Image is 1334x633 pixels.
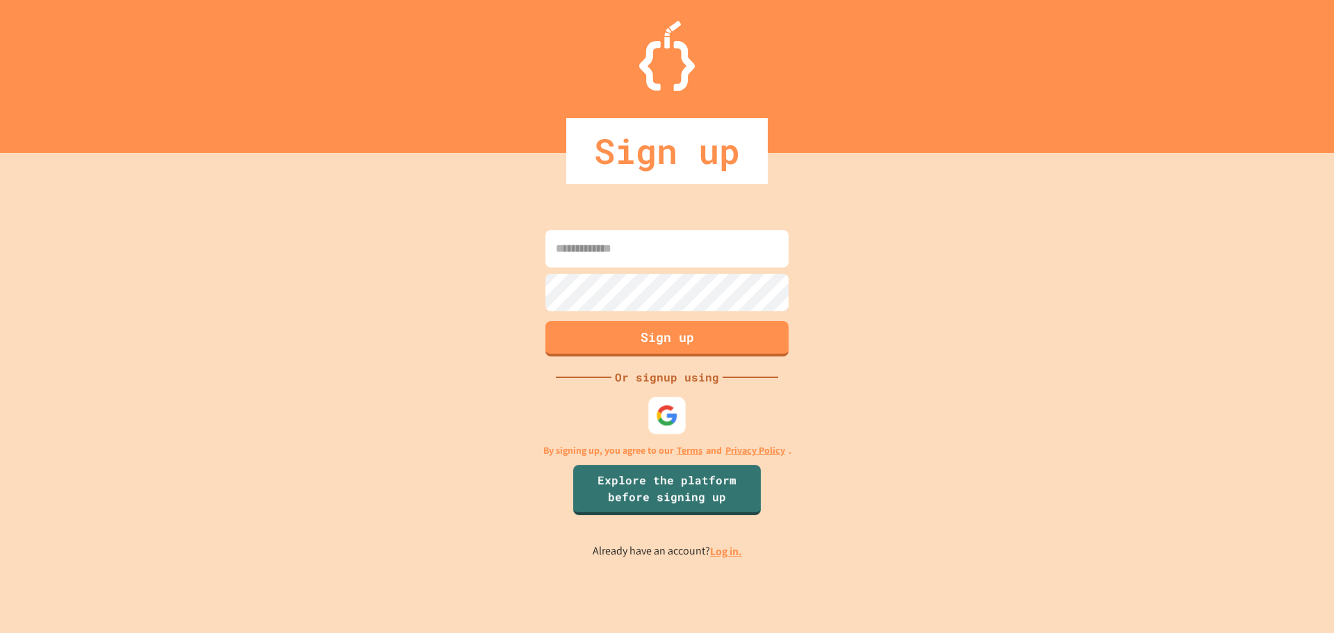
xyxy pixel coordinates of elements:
[545,321,789,356] button: Sign up
[543,443,791,458] p: By signing up, you agree to our and .
[725,443,785,458] a: Privacy Policy
[656,404,678,426] img: google-icon.svg
[566,118,768,184] div: Sign up
[593,543,742,560] p: Already have an account?
[710,544,742,559] a: Log in.
[611,369,723,386] div: Or signup using
[639,21,695,91] img: Logo.svg
[677,443,702,458] a: Terms
[573,465,761,515] a: Explore the platform before signing up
